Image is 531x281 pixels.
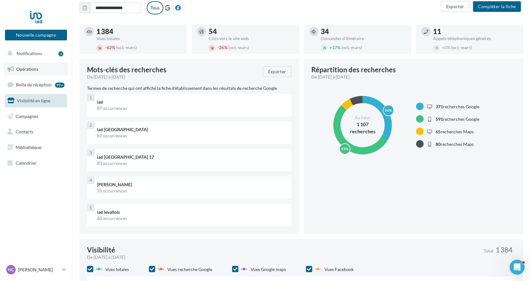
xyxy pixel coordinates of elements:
div: 4 [87,176,94,184]
span: (oct.-mars) [451,45,472,50]
span: Mots-clés des recherches [87,66,166,73]
div: Demandes d'itinéraire [321,36,406,41]
a: Contacts [4,125,68,138]
span: 65 [436,129,441,134]
div: 76 occurrences [97,188,287,194]
div: 83 occurrences [97,160,287,166]
span: Contacts [16,129,33,134]
span: Vues Facebook [324,267,354,272]
div: Visibilité [87,247,115,253]
span: 371 [436,104,443,109]
a: HC [PERSON_NAME] [5,264,67,276]
a: Campagnes [4,110,68,123]
div: 54 [209,28,294,35]
div: De [DATE] à [DATE] [87,254,479,260]
span: - [217,45,219,50]
div: iad [97,99,287,105]
div: iad [GEOGRAPHIC_DATA] 17 [97,154,287,160]
span: Vues recherche Google [167,267,212,272]
span: Notifications [17,51,42,56]
div: 60 occurrences [97,215,287,222]
span: 17% [330,45,341,50]
div: Répartition des recherches [312,66,396,73]
img: tab_domain_overview_orange.svg [26,36,31,41]
div: Clics vers le site web [209,36,294,41]
a: Compléter la fiche [471,3,523,9]
div: [PERSON_NAME] [97,181,287,188]
span: HC [8,267,14,273]
p: Termes de recherche qui ont affiché la fiche d'établissement dans les résultats de recherche Google [87,85,292,91]
span: + [442,45,444,50]
span: Total [484,249,493,253]
div: 3 [59,51,63,56]
a: Visibilité en ligne [4,94,68,107]
p: [PERSON_NAME] [18,267,60,273]
button: Compléter la fiche [473,1,521,12]
a: Calendrier [4,156,68,170]
span: Visibilité en ligne [17,98,50,103]
button: Exporter [441,1,470,12]
iframe: Intercom live chat [510,260,525,275]
span: 591 [436,116,443,122]
div: 3 [87,149,94,156]
a: Médiathèque [4,141,68,154]
span: Calendrier [16,160,37,166]
span: 0% [442,45,450,50]
div: 34 [321,28,406,35]
div: 87 occurrences [97,105,287,111]
label: Tous [147,1,163,14]
span: - [105,45,107,50]
span: recherches Maps [436,129,474,134]
div: 99+ [55,83,64,88]
div: 1 [87,94,94,101]
span: (oct.-mars) [228,45,249,50]
div: Domaine: [DOMAIN_NAME] [16,16,71,21]
div: iad levallois [97,209,287,215]
div: iad [GEOGRAPHIC_DATA] [97,126,287,133]
span: 62% [105,45,115,50]
span: + [330,45,332,50]
a: Boîte de réception99+ [4,78,68,91]
span: Campagnes [16,113,38,119]
div: Appels téléphoniques générés [433,36,518,41]
div: 5 [87,204,94,212]
img: tab_keywords_by_traffic_grey.svg [72,36,77,41]
div: De [DATE] à [DATE] [312,74,511,80]
div: Vues totales [96,36,182,41]
div: 11 [433,28,518,35]
div: Domaine [33,37,48,41]
img: logo_orange.svg [10,10,15,15]
div: Mots-clés [79,37,94,41]
span: Opérations [16,66,38,72]
div: 1 384 [96,28,182,35]
button: Exporter [263,66,292,77]
img: website_grey.svg [10,16,15,21]
span: recherches Google [436,116,479,122]
button: Nouvelle campagne [5,30,67,40]
a: Opérations [4,63,68,76]
span: Boîte de réception [16,82,52,87]
span: Médiathèque [16,145,41,150]
span: (oct.-mars) [116,45,137,50]
div: 2 [87,121,94,129]
div: v 4.0.25 [18,10,31,15]
span: 80 [436,141,441,147]
span: recherches Google [436,104,479,109]
span: 1 384 [496,247,513,253]
span: recherches Maps [436,141,474,147]
span: (oct.-mars) [342,45,362,50]
span: Vues totales [105,267,129,272]
button: Notifications 3 [4,47,66,60]
div: 87 occurrences [97,133,287,139]
div: De [DATE] à [DATE] [87,74,258,80]
span: Vues Google maps [251,267,286,272]
span: 26% [217,45,227,50]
